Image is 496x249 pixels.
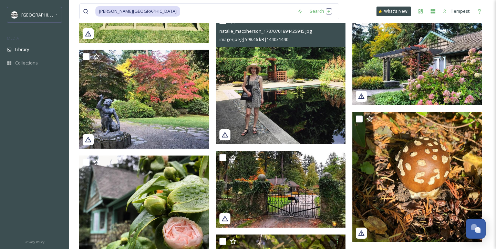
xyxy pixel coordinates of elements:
[24,237,44,246] a: Privacy Policy
[11,11,18,18] img: parks%20beach.jpg
[439,4,473,18] a: Tempest
[21,11,83,18] span: [GEOGRAPHIC_DATA] Tourism
[466,219,486,239] button: Open Chat
[95,6,180,16] span: [PERSON_NAME][GEOGRAPHIC_DATA]
[352,112,482,242] img: jason.c.demarco_18111714496003038.jpg
[376,7,411,16] a: What's New
[219,28,312,34] span: natalie_macpherson_17870701894425945.jpg
[15,60,38,66] span: Collections
[79,50,209,149] img: milnergardens_17873869642463935.jpg
[451,8,470,14] span: Tempest
[219,36,288,42] span: image/jpeg | 598.46 kB | 1440 x 1440
[24,240,44,244] span: Privacy Policy
[15,46,29,53] span: Library
[7,36,19,41] span: MEDIA
[352,14,482,105] img: milnergardens_17844011062694262.jpg
[216,14,346,144] img: natalie_macpherson_17870701894425945.jpg
[306,4,335,18] div: Search
[216,151,346,228] img: milnergardens_18009090964255276.jpg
